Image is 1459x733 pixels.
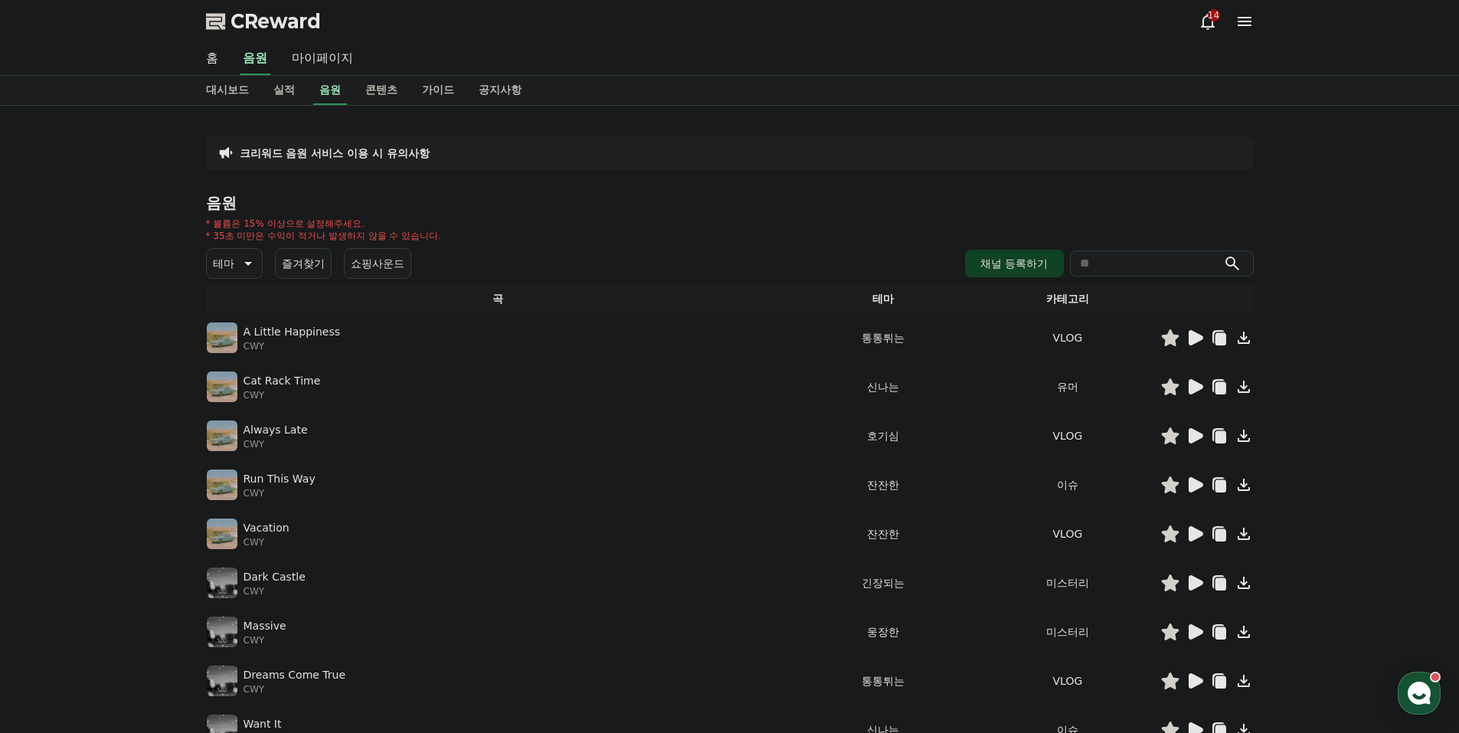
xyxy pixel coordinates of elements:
[207,470,237,500] img: music
[207,617,237,647] img: music
[140,509,159,522] span: 대화
[975,285,1160,313] th: 카테고리
[975,313,1160,362] td: VLOG
[207,568,237,598] img: music
[198,486,294,524] a: 설정
[790,411,975,460] td: 호기심
[244,569,306,585] p: Dark Castle
[244,634,286,646] p: CWY
[206,285,791,313] th: 곡
[244,716,282,732] p: Want It
[206,9,321,34] a: CReward
[101,486,198,524] a: 대화
[313,76,347,105] a: 음원
[975,460,1160,509] td: 이슈
[206,195,1254,211] h4: 음원
[410,76,466,105] a: 가이드
[790,362,975,411] td: 신나는
[790,285,975,313] th: 테마
[965,250,1063,277] button: 채널 등록하기
[244,585,306,597] p: CWY
[244,324,341,340] p: A Little Happiness
[790,558,975,607] td: 긴장되는
[194,76,261,105] a: 대시보드
[206,230,442,242] p: * 35초 미만은 수익이 적거나 발생하지 않을 수 있습니다.
[240,146,430,161] a: 크리워드 음원 서비스 이용 시 유의사항
[207,666,237,696] img: music
[213,253,234,274] p: 테마
[231,9,321,34] span: CReward
[5,486,101,524] a: 홈
[244,389,321,401] p: CWY
[244,487,316,499] p: CWY
[244,618,286,634] p: Massive
[244,422,308,438] p: Always Late
[280,43,365,75] a: 마이페이지
[207,371,237,402] img: music
[790,656,975,705] td: 통통튀는
[206,248,263,279] button: 테마
[194,43,231,75] a: 홈
[244,536,290,548] p: CWY
[975,509,1160,558] td: VLOG
[261,76,307,105] a: 실적
[344,248,411,279] button: 쇼핑사운드
[207,322,237,353] img: music
[206,218,442,230] p: * 볼륨은 15% 이상으로 설정해주세요.
[790,509,975,558] td: 잔잔한
[790,460,975,509] td: 잔잔한
[790,607,975,656] td: 웅장한
[244,373,321,389] p: Cat Rack Time
[975,362,1160,411] td: 유머
[207,420,237,451] img: music
[975,558,1160,607] td: 미스터리
[244,471,316,487] p: Run This Way
[244,438,308,450] p: CWY
[353,76,410,105] a: 콘텐츠
[790,313,975,362] td: 통통튀는
[48,509,57,521] span: 홈
[466,76,534,105] a: 공지사항
[207,519,237,549] img: music
[1208,9,1220,21] div: 14
[244,683,346,695] p: CWY
[275,248,332,279] button: 즐겨찾기
[975,656,1160,705] td: VLOG
[244,667,346,683] p: Dreams Come True
[244,340,341,352] p: CWY
[975,411,1160,460] td: VLOG
[237,509,255,521] span: 설정
[1199,12,1217,31] a: 14
[240,43,270,75] a: 음원
[244,520,290,536] p: Vacation
[975,607,1160,656] td: 미스터리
